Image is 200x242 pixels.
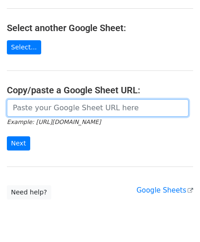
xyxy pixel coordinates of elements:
[7,185,51,199] a: Need help?
[7,99,189,117] input: Paste your Google Sheet URL here
[7,118,101,125] small: Example: [URL][DOMAIN_NAME]
[7,85,193,96] h4: Copy/paste a Google Sheet URL:
[7,22,193,33] h4: Select another Google Sheet:
[7,136,30,151] input: Next
[7,40,41,54] a: Select...
[154,198,200,242] iframe: Chat Widget
[136,186,193,194] a: Google Sheets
